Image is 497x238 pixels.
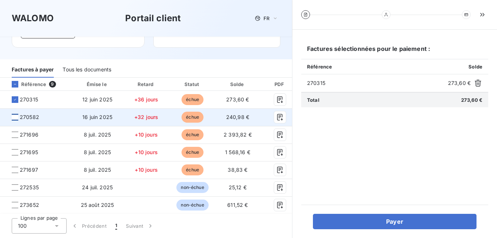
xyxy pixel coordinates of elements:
span: 273652 [20,201,39,209]
span: +10 jours [135,149,157,155]
h3: WALOMO [12,12,54,25]
span: 8 juil. 2025 [84,131,111,138]
span: 38,83 € [228,167,247,173]
span: non-échue [176,200,208,211]
span: 270315 [20,96,38,103]
span: 24 juil. 2025 [82,184,113,190]
span: 1 [115,222,117,230]
span: 16 juin 2025 [82,114,112,120]
span: 25,12 € [229,184,247,190]
button: 1 [111,218,122,234]
span: 271695 [20,149,38,156]
span: 8 juil. 2025 [84,167,111,173]
span: 271696 [20,131,38,138]
span: échue [182,147,203,158]
div: Émise le [74,81,122,88]
span: 8 juil. 2025 [84,149,111,155]
h6: Factures sélectionnées pour le paiement : [301,44,488,59]
span: échue [182,94,203,105]
span: Solde [468,64,482,70]
span: 100 [18,222,27,230]
span: 272535 [20,184,39,191]
span: 25 août 2025 [81,202,114,208]
span: 9 [49,81,56,88]
div: Statut [171,81,214,88]
span: 12 juin 2025 [82,96,112,103]
div: Retard [124,81,168,88]
span: +32 jours [134,114,158,120]
div: Référence [6,81,46,88]
h3: Portail client [125,12,181,25]
span: +36 jours [134,96,158,103]
span: 611,52 € [227,202,248,208]
button: Suivant [122,218,158,234]
span: 1 568,16 € [225,149,250,155]
span: 270315 [307,79,445,87]
button: Payer [313,214,477,229]
span: 270582 [20,114,39,121]
span: 273,60 € [448,79,471,87]
span: échue [182,112,203,123]
div: Solde [217,81,259,88]
span: échue [182,164,203,175]
span: FR [264,15,269,21]
div: Factures à payer [12,62,54,78]
span: +10 jours [135,131,157,138]
div: Tous les documents [63,62,111,78]
span: +10 jours [135,167,157,173]
button: Précédent [67,218,111,234]
span: Total [307,97,319,103]
span: 273,60 € [461,97,482,103]
span: Référence [307,64,332,70]
span: échue [182,129,203,140]
span: 271697 [20,166,38,174]
span: 273,60 € [226,96,249,103]
span: non-échue [176,182,208,193]
span: 240,98 € [226,114,249,120]
span: 2 393,82 € [224,131,252,138]
div: PDF [261,81,298,88]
